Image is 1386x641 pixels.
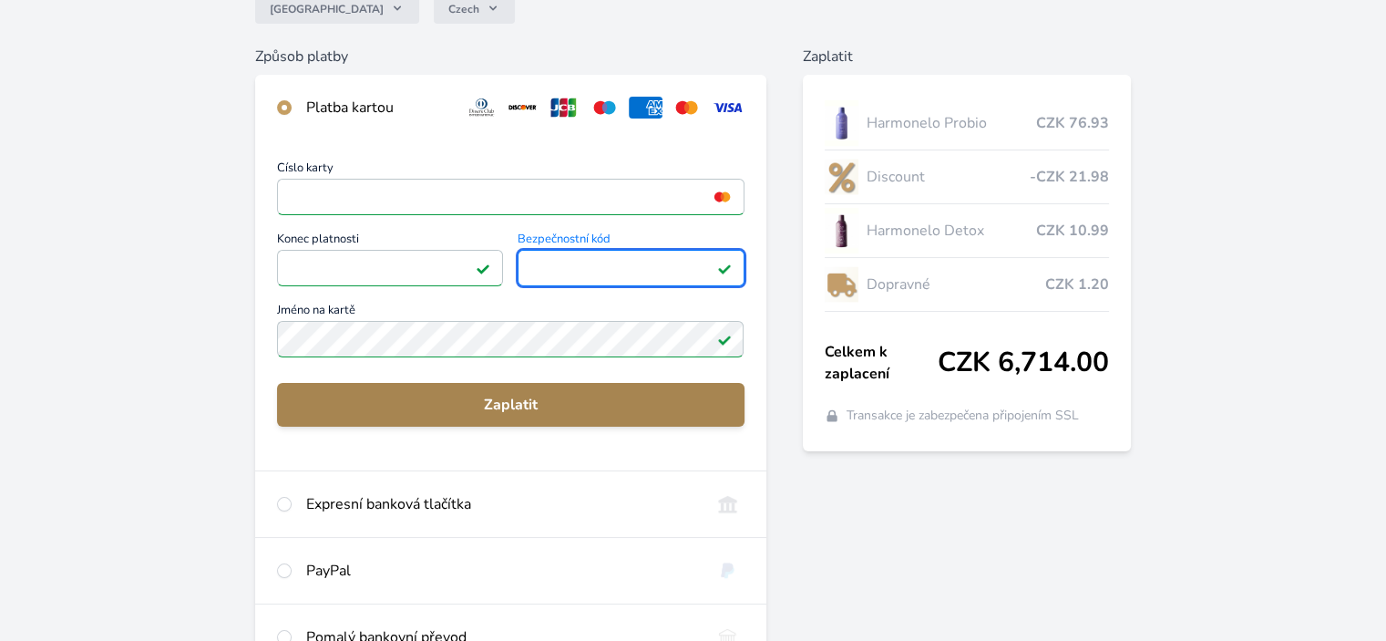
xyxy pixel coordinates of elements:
span: -CZK 21.98 [1030,166,1109,188]
input: Jméno na kartěPlatné pole [277,321,744,357]
img: amex.svg [629,97,662,119]
img: discount-lo.png [825,154,859,200]
iframe: Iframe pro bezpečnostní kód [526,255,735,281]
span: Celkem k zaplacení [825,341,938,385]
iframe: Iframe pro datum vypršení platnosti [285,255,495,281]
img: paypal.svg [711,560,744,582]
span: Discount [866,166,1029,188]
span: Bezpečnostní kód [518,233,744,250]
img: DETOX_se_stinem_x-lo.jpg [825,208,859,253]
img: discover.svg [506,97,539,119]
span: CZK 76.93 [1036,112,1109,134]
img: diners.svg [465,97,498,119]
span: CZK 1.20 [1045,274,1109,295]
span: Číslo karty [277,162,744,179]
img: Platné pole [476,261,490,275]
iframe: Iframe pro číslo karty [285,184,735,210]
span: Jméno na kartě [277,305,744,321]
span: Harmonelo Probio [866,112,1035,134]
span: Konec platnosti [277,233,503,250]
span: CZK 10.99 [1036,220,1109,242]
h6: Způsob platby [255,46,765,67]
span: [GEOGRAPHIC_DATA] [270,2,384,16]
img: maestro.svg [588,97,621,119]
span: Czech [448,2,479,16]
span: Zaplatit [292,394,729,416]
img: CLEAN_PROBIO_se_stinem_x-lo.jpg [825,100,859,146]
img: onlineBanking_CZ.svg [711,493,744,515]
span: Harmonelo Detox [866,220,1035,242]
h6: Zaplatit [803,46,1131,67]
div: Expresní banková tlačítka [306,493,695,515]
span: Dopravné [866,274,1044,295]
div: Platba kartou [306,97,450,119]
img: visa.svg [711,97,744,119]
img: jcb.svg [547,97,580,119]
span: Transakce je zabezpečena připojením SSL [847,407,1079,425]
img: Platné pole [717,332,732,346]
img: mc [710,189,734,205]
img: mc.svg [670,97,703,119]
span: CZK 6,714.00 [938,346,1109,379]
button: Zaplatit [277,383,744,427]
img: delivery-lo.png [825,262,859,307]
div: PayPal [306,560,695,582]
img: Platné pole [717,261,732,275]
